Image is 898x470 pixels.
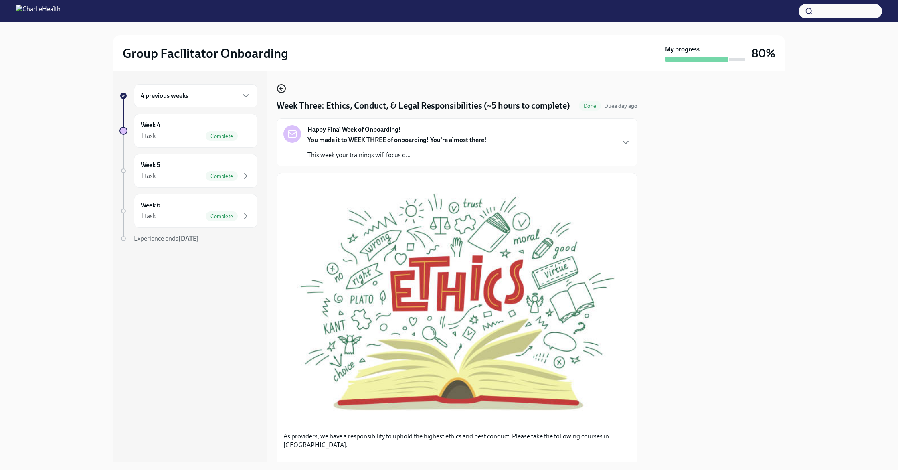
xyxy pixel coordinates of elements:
[119,154,257,188] a: Week 51 taskComplete
[604,102,637,110] span: October 6th, 2025 10:00
[752,46,775,61] h3: 80%
[123,45,288,61] h2: Group Facilitator Onboarding
[283,432,631,450] p: As providers, we have a responsibility to uphold the highest ethics and best conduct. Please take...
[206,133,238,139] span: Complete
[178,235,199,242] strong: [DATE]
[307,151,487,160] p: This week your trainings will focus o...
[134,235,199,242] span: Experience ends
[307,136,487,144] strong: You made it to WEEK THREE of onboarding! You're almost there!
[141,201,160,210] h6: Week 6
[614,103,637,109] strong: a day ago
[141,172,156,180] div: 1 task
[206,213,238,219] span: Complete
[141,132,156,140] div: 1 task
[119,114,257,148] a: Week 41 taskComplete
[604,103,637,109] span: Due
[665,45,700,54] strong: My progress
[579,103,601,109] span: Done
[141,212,156,221] div: 1 task
[119,194,257,228] a: Week 61 taskComplete
[141,121,160,130] h6: Week 4
[307,125,401,134] strong: Happy Final Week of Onboarding!
[16,5,61,18] img: CharlieHealth
[277,100,570,112] h4: Week Three: Ethics, Conduct, & Legal Responsibilities (~5 hours to complete)
[206,173,238,179] span: Complete
[141,91,188,100] h6: 4 previous weeks
[141,161,160,170] h6: Week 5
[134,84,257,107] div: 4 previous weeks
[283,180,631,425] button: Zoom image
